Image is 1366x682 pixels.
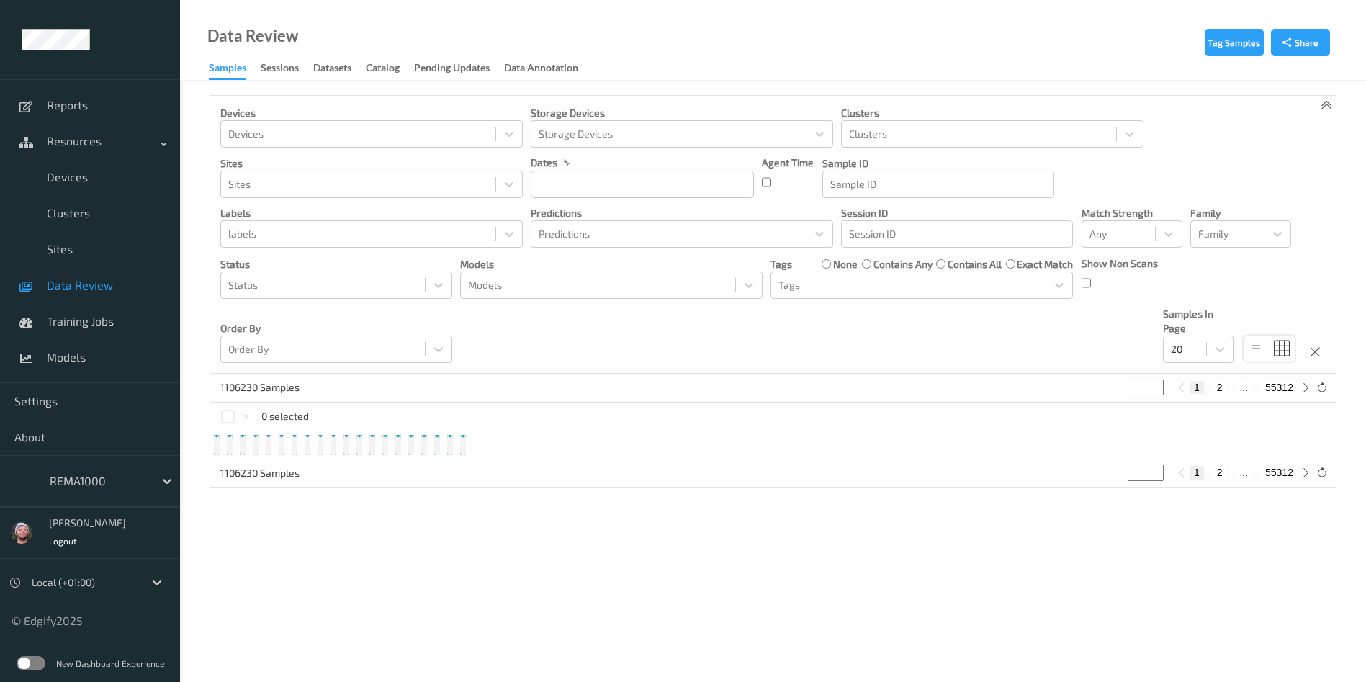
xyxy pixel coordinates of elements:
[220,257,452,272] p: Status
[1213,381,1227,394] button: 2
[833,257,858,272] label: none
[313,60,351,78] div: Datasets
[460,257,763,272] p: Models
[1190,381,1204,394] button: 1
[762,156,814,170] p: Agent Time
[1271,29,1330,56] button: Share
[1261,381,1298,394] button: 55312
[531,206,833,220] p: Predictions
[220,156,523,171] p: Sites
[207,29,298,43] div: Data Review
[1017,257,1073,272] label: exact match
[261,58,313,78] a: Sessions
[366,58,414,78] a: Catalog
[220,466,328,480] p: 1106230 Samples
[1213,466,1227,479] button: 2
[873,257,933,272] label: contains any
[261,60,299,78] div: Sessions
[1235,466,1252,479] button: ...
[531,156,557,170] p: dates
[209,60,246,80] div: Samples
[220,206,523,220] p: labels
[1163,307,1234,336] p: Samples In Page
[822,156,1054,171] p: Sample ID
[414,60,490,78] div: Pending Updates
[414,58,504,78] a: Pending Updates
[366,60,400,78] div: Catalog
[948,257,1002,272] label: contains all
[770,257,792,272] p: Tags
[504,60,578,78] div: Data Annotation
[1190,466,1204,479] button: 1
[504,58,593,78] a: Data Annotation
[1205,29,1264,56] button: Tag Samples
[220,321,452,336] p: Order By
[313,58,366,78] a: Datasets
[1190,206,1291,220] p: Family
[261,409,309,423] p: 0 selected
[209,58,261,80] a: Samples
[220,106,523,120] p: Devices
[841,106,1143,120] p: Clusters
[1082,256,1158,271] p: Show Non Scans
[220,380,328,395] p: 1106230 Samples
[1261,466,1298,479] button: 55312
[1235,381,1252,394] button: ...
[531,106,833,120] p: Storage Devices
[1082,206,1182,220] p: Match Strength
[841,206,1073,220] p: Session ID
